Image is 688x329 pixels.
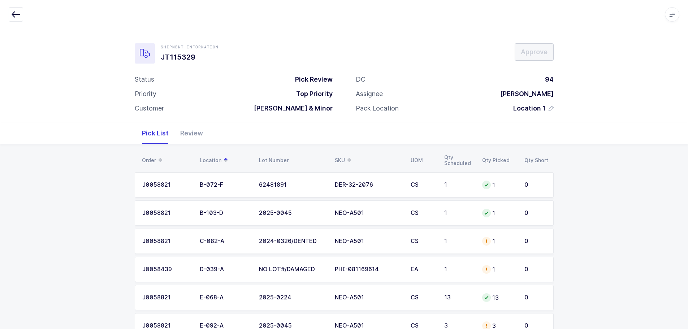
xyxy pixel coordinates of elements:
[200,154,250,166] div: Location
[356,104,399,113] div: Pack Location
[335,154,402,166] div: SKU
[142,266,191,273] div: J0058439
[444,182,473,188] div: 1
[290,90,333,98] div: Top Priority
[135,104,164,113] div: Customer
[411,157,436,163] div: UOM
[411,294,436,301] div: CS
[259,322,326,329] div: 2025-0045
[335,182,402,188] div: DER-32-2076
[356,75,365,84] div: DC
[259,157,326,163] div: Lot Number
[142,238,191,244] div: J0058821
[259,238,326,244] div: 2024-0326/DENTED
[444,294,473,301] div: 13
[200,210,250,216] div: B-103-D
[248,104,333,113] div: [PERSON_NAME] & Minor
[289,75,333,84] div: Pick Review
[200,266,250,273] div: D-039-A
[335,266,402,273] div: PHI-081169614
[356,90,383,98] div: Assignee
[411,182,436,188] div: CS
[200,182,250,188] div: B-072-F
[200,322,250,329] div: E-092-A
[142,210,191,216] div: J0058821
[142,182,191,188] div: J0058821
[524,210,546,216] div: 0
[524,266,546,273] div: 0
[482,181,516,189] div: 1
[411,266,436,273] div: EA
[513,104,554,113] button: Location 1
[444,238,473,244] div: 1
[335,322,402,329] div: NEO-A501
[136,123,174,144] div: Pick List
[444,266,473,273] div: 1
[444,322,473,329] div: 3
[259,182,326,188] div: 62481891
[482,265,516,274] div: 1
[142,154,191,166] div: Order
[524,182,546,188] div: 0
[482,209,516,217] div: 1
[482,237,516,246] div: 1
[161,44,218,50] div: Shipment Information
[259,266,326,273] div: NO LOT#/DAMAGED
[513,104,546,113] span: Location 1
[411,322,436,329] div: CS
[524,238,546,244] div: 0
[259,210,326,216] div: 2025-0045
[411,238,436,244] div: CS
[482,157,516,163] div: Qty Picked
[444,155,473,166] div: Qty Scheduled
[545,75,554,83] span: 94
[335,294,402,301] div: NEO-A501
[259,294,326,301] div: 2025-0224
[335,210,402,216] div: NEO-A501
[515,43,554,61] button: Approve
[200,294,250,301] div: E-068-A
[142,322,191,329] div: J0058821
[200,238,250,244] div: C-082-A
[411,210,436,216] div: CS
[524,157,549,163] div: Qty Short
[135,90,156,98] div: Priority
[142,294,191,301] div: J0058821
[444,210,473,216] div: 1
[174,123,209,144] div: Review
[521,47,548,56] span: Approve
[494,90,554,98] div: [PERSON_NAME]
[161,51,218,63] h1: JT115329
[524,294,546,301] div: 0
[524,322,546,329] div: 0
[482,293,516,302] div: 13
[335,238,402,244] div: NEO-A501
[135,75,154,84] div: Status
